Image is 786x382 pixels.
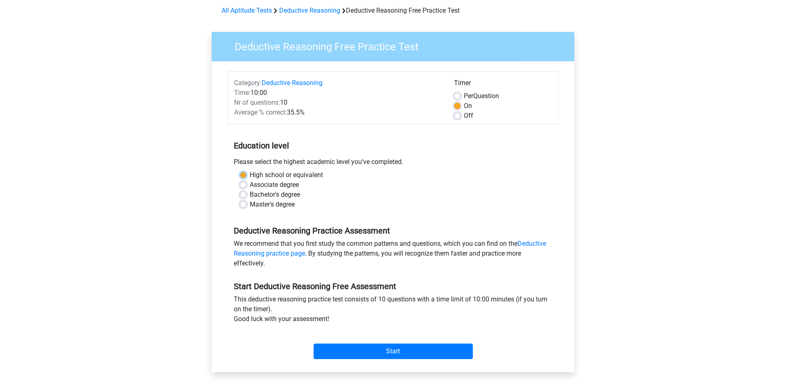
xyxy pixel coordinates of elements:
[262,79,323,87] a: Deductive Reasoning
[234,89,251,97] span: Time:
[225,37,568,53] h3: Deductive Reasoning Free Practice Test
[228,294,558,327] div: This deductive reasoning practice test consists of 10 questions with a time limit of 10:00 minute...
[464,101,472,111] label: On
[228,108,448,117] div: 35.5%
[228,98,448,108] div: 10
[464,92,473,100] span: Per
[234,137,552,154] h5: Education level
[234,99,280,106] span: Nr of questions:
[234,226,552,236] h5: Deductive Reasoning Practice Assessment
[454,78,552,91] div: Timer
[234,281,552,291] h5: Start Deductive Reasoning Free Assessment
[228,239,558,272] div: We recommend that you first study the common patterns and questions, which you can find on the . ...
[234,108,287,116] span: Average % correct:
[464,91,499,101] label: Question
[464,111,473,121] label: Off
[250,200,295,209] label: Master's degree
[234,79,262,87] span: Category:
[250,170,323,180] label: High school or equivalent
[279,7,340,14] a: Deductive Reasoning
[314,344,473,359] input: Start
[228,88,448,98] div: 10:00
[221,7,272,14] a: All Aptitude Tests
[228,157,558,170] div: Please select the highest academic level you’ve completed.
[250,190,300,200] label: Bachelor's degree
[218,6,568,16] div: Deductive Reasoning Free Practice Test
[250,180,299,190] label: Associate degree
